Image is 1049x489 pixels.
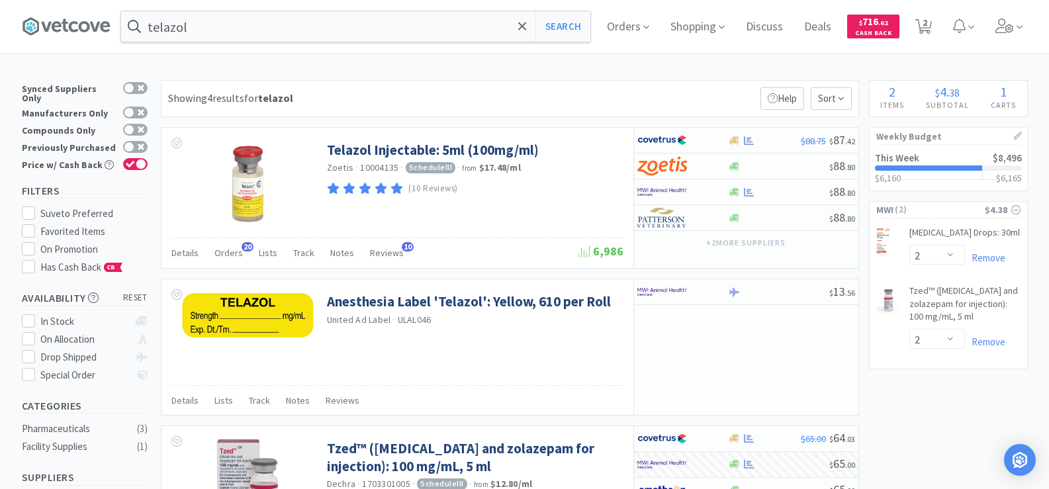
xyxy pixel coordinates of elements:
[889,83,895,100] span: 2
[1000,83,1007,100] span: 1
[801,433,826,445] span: $65.00
[909,226,1020,245] a: [MEDICAL_DATA] Drops: 30ml
[700,234,792,252] button: +2more suppliers
[578,244,623,259] span: 6,986
[829,158,855,173] span: 88
[996,173,1022,183] h3: $
[22,141,116,152] div: Previously Purchased
[829,434,833,444] span: $
[327,292,611,310] a: Anesthesia Label 'Telazol': Yellow, 610 per Roll
[40,367,128,383] div: Special Order
[258,91,293,105] strong: telazol
[965,335,1005,348] a: Remove
[1004,444,1036,476] div: Open Intercom Messenger
[462,163,477,173] span: from
[875,172,901,184] span: $6,160
[214,394,233,406] span: Lists
[829,460,833,470] span: $
[123,291,148,305] span: reset
[855,30,891,38] span: Cash Back
[829,162,833,172] span: $
[22,470,148,485] h5: Suppliers
[876,202,894,217] span: MWI
[915,85,980,99] div: .
[876,228,891,254] img: 5986bf0db7cb4f32bc733493a077c9c5_415870.png
[829,456,855,471] span: 65
[535,11,590,42] button: Search
[327,439,620,476] a: Tzed™ ([MEDICAL_DATA] and zolazepam for injection): 100 mg/mL, 5 ml
[829,184,855,199] span: 88
[355,161,358,173] span: ·
[137,421,148,437] div: ( 3 )
[22,124,116,135] div: Compounds Only
[829,210,855,225] span: 88
[829,284,855,299] span: 13
[1001,172,1022,184] span: 6,165
[893,203,985,216] span: ( 2 )
[637,282,687,302] img: f6b2451649754179b5b4e0c70c3f7cb0_2.png
[474,480,488,489] span: from
[22,183,148,199] h5: Filters
[121,11,590,42] input: Search by item, sku, manufacturer, ingredient, size...
[479,161,521,173] strong: $17.48 / ml
[637,208,687,228] img: f5e969b455434c6296c6d81ef179fa71_3.png
[40,224,148,240] div: Favorited Items
[935,86,940,99] span: $
[137,439,148,455] div: ( 1 )
[845,214,855,224] span: . 80
[402,242,414,251] span: 10
[171,394,199,406] span: Details
[875,153,919,163] h2: This Week
[40,261,123,273] span: Has Cash Back
[993,152,1022,164] span: $8,496
[829,214,833,224] span: $
[829,132,855,148] span: 87
[168,90,293,107] div: Showing 4 results
[985,202,1021,217] div: $4.38
[637,156,687,176] img: a673e5ab4e5e497494167fe422e9a3ab.png
[22,439,129,455] div: Facility Supplies
[741,21,788,33] a: Discuss
[878,19,888,27] span: . 62
[829,288,833,298] span: $
[249,394,270,406] span: Track
[637,455,687,474] img: f6b2451649754179b5b4e0c70c3f7cb0_2.png
[408,182,458,196] p: (10 Reviews)
[181,292,314,338] img: 76b20d0962674d1c8085835efeb1f915_480989.png
[829,136,833,146] span: $
[327,161,354,173] a: Zoetis
[980,99,1027,111] h4: Carts
[876,128,1021,145] h1: Weekly Budget
[293,247,314,259] span: Track
[760,87,804,110] p: Help
[242,242,253,251] span: 20
[326,394,359,406] span: Reviews
[847,9,899,44] a: $716.62Cash Back
[845,288,855,298] span: . 56
[392,314,395,326] span: ·
[845,162,855,172] span: . 80
[801,135,826,147] span: $88.75
[845,434,855,444] span: . 03
[915,99,980,111] h4: Subtotal
[205,141,291,227] img: 7287489f82b7401d9803b6ea66c57106_143098.jpeg
[799,21,837,33] a: Deals
[870,145,1027,191] a: This Week$8,496$6,160$6,165
[859,15,888,28] span: 716
[859,19,862,27] span: $
[286,394,310,406] span: Notes
[845,136,855,146] span: . 42
[400,161,403,173] span: ·
[360,161,398,173] span: 10004135
[40,332,128,347] div: On Allocation
[845,460,855,470] span: . 00
[940,83,946,100] span: 4
[22,421,129,437] div: Pharmaceuticals
[398,314,432,326] span: ULAL046
[870,99,915,111] h4: Items
[259,247,277,259] span: Lists
[910,22,937,34] a: 2
[909,285,1021,329] a: Tzed™ ([MEDICAL_DATA] and zolazepam for injection): 100 mg/mL, 5 ml
[637,182,687,202] img: f6b2451649754179b5b4e0c70c3f7cb0_2.png
[876,287,901,314] img: 82b3730c79af4af69f7fa52ce9498bf0_223859.png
